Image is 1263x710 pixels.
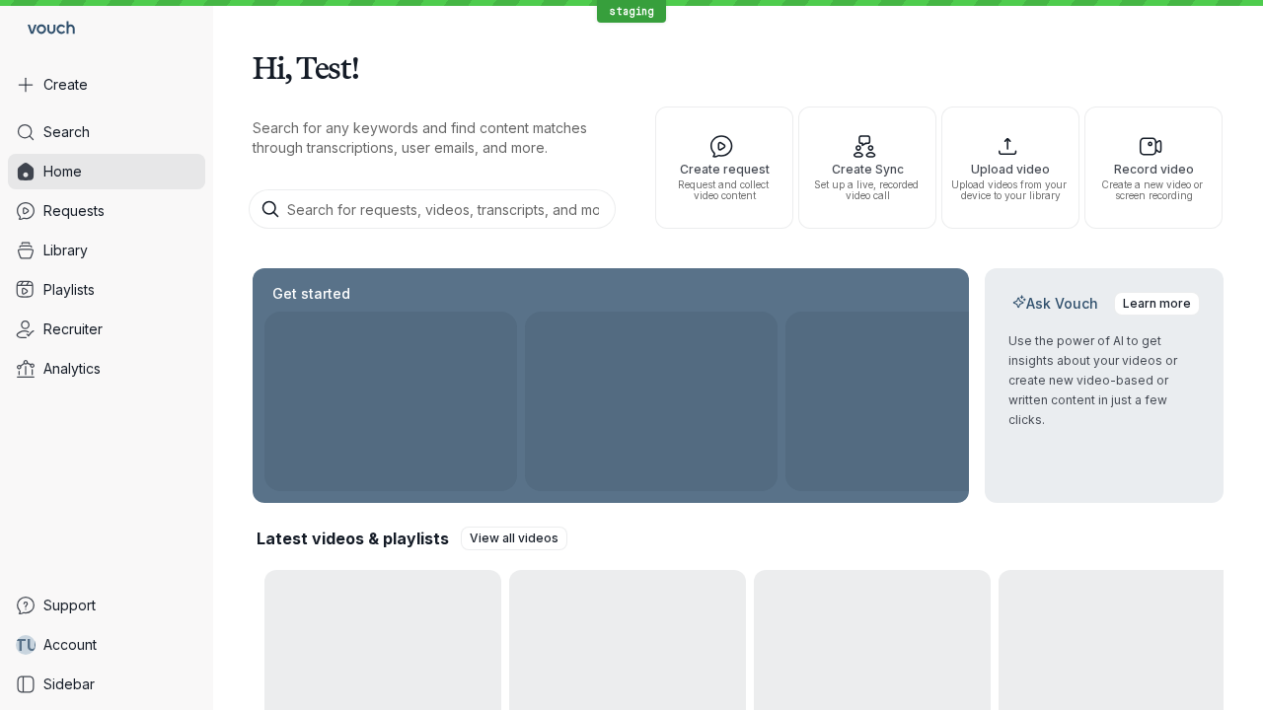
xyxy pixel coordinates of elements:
span: Record video [1093,163,1214,176]
span: Sidebar [43,674,95,694]
span: Create request [664,163,784,176]
span: Request and collect video content [664,179,784,201]
h2: Ask Vouch [1008,294,1102,314]
a: Search [8,114,205,150]
h2: Get started [268,284,354,304]
p: Use the power of AI to get insights about your videos or create new video-based or written conten... [1008,331,1200,430]
span: Create [43,75,88,95]
span: Learn more [1123,294,1191,314]
span: Create Sync [807,163,928,176]
a: Learn more [1114,292,1200,316]
a: View all videos [461,527,567,550]
span: Playlists [43,280,95,300]
a: Requests [8,193,205,229]
span: Upload videos from your device to your library [950,179,1071,201]
span: Create a new video or screen recording [1093,179,1214,201]
a: TUAccount [8,627,205,663]
a: Analytics [8,351,205,387]
a: Sidebar [8,667,205,702]
span: Support [43,596,96,615]
span: Library [43,241,88,260]
a: Go to homepage [8,8,83,51]
h1: Hi, Test! [253,39,1224,95]
span: Analytics [43,359,101,379]
span: View all videos [470,529,558,548]
span: Recruiter [43,319,103,339]
span: Set up a live, recorded video call [807,179,928,201]
button: Record videoCreate a new video or screen recording [1084,106,1223,229]
span: Upload video [950,163,1071,176]
a: Playlists [8,272,205,308]
h2: Latest videos & playlists [257,528,449,549]
button: Create SyncSet up a live, recorded video call [798,106,936,229]
button: Upload videoUpload videos from your device to your library [941,106,1079,229]
a: Support [8,588,205,623]
button: Create requestRequest and collect video content [655,106,793,229]
a: Recruiter [8,312,205,347]
span: U [27,635,37,655]
a: Home [8,154,205,189]
span: Home [43,162,82,181]
span: Requests [43,201,105,221]
span: Account [43,635,97,655]
a: Library [8,233,205,268]
button: Create [8,67,205,103]
span: Search [43,122,90,142]
span: T [15,635,27,655]
p: Search for any keywords and find content matches through transcriptions, user emails, and more. [253,118,620,158]
input: Search for requests, videos, transcripts, and more... [249,189,616,229]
